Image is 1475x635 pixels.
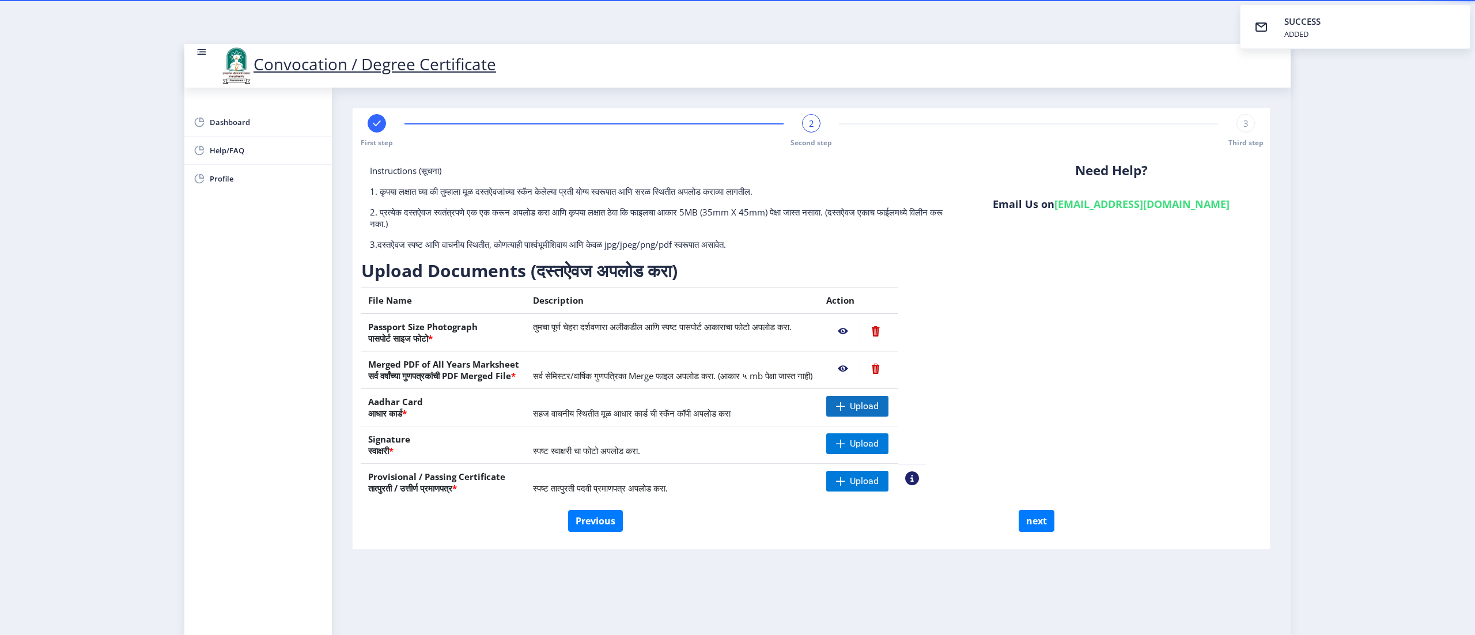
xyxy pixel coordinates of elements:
[850,400,879,412] span: Upload
[219,53,496,75] a: Convocation / Degree Certificate
[219,46,254,85] img: logo
[370,165,441,176] span: Instructions (सूचना)
[1054,197,1230,211] a: [EMAIL_ADDRESS][DOMAIN_NAME]
[1243,118,1249,129] span: 3
[526,288,819,314] th: Description
[370,186,952,197] p: 1. कृपया लक्षात घ्या की तुम्हाला मूळ दस्तऐवजांच्या स्कॅन केलेल्या प्रती योग्य स्वरूपात आणि सरळ स्...
[850,438,879,449] span: Upload
[860,321,891,342] nb-action: Delete File
[361,259,926,282] h3: Upload Documents (दस्तऐवज अपलोड करा)
[210,172,323,186] span: Profile
[361,389,526,426] th: Aadhar Card आधार कार्ड
[905,471,919,485] nb-action: View Sample PDC
[1284,29,1323,39] div: ADDED
[533,482,668,494] span: स्पष्ट तात्पुरती पदवी प्रमाणपत्र अपलोड करा.
[850,475,879,487] span: Upload
[568,510,623,532] button: Previous
[533,407,731,419] span: सहज वाचनीय स्थितीत मूळ आधार कार्ड ची स्कॅन कॉपी अपलोड करा
[809,118,814,129] span: 2
[533,370,812,381] span: सर्व सेमिस्टर/वार्षिक गुणपत्रिका Merge फाइल अपलोड करा. (आकार ५ mb पेक्षा जास्त नाही)
[361,313,526,351] th: Passport Size Photograph पासपोर्ट साइज फोटो
[791,138,832,148] span: Second step
[819,288,898,314] th: Action
[361,138,393,148] span: First step
[1075,161,1148,179] b: Need Help?
[210,143,323,157] span: Help/FAQ
[361,464,526,501] th: Provisional / Passing Certificate तात्पुरती / उत्तीर्ण प्रमाणपत्र
[361,426,526,464] th: Signature स्वाक्षरी
[826,358,860,379] nb-action: View File
[860,358,891,379] nb-action: Delete File
[370,206,952,229] p: 2. प्रत्येक दस्तऐवज स्वतंत्रपणे एक एक करून अपलोड करा आणि कृपया लक्षात ठेवा कि फाइलचा आकार 5MB (35...
[361,288,526,314] th: File Name
[370,239,952,250] p: 3.दस्तऐवज स्पष्ट आणि वाचनीय स्थितीत, कोणत्याही पार्श्वभूमीशिवाय आणि केवळ jpg/jpeg/png/pdf स्वरूपा...
[826,321,860,342] nb-action: View File
[210,115,323,129] span: Dashboard
[184,165,332,192] a: Profile
[184,137,332,164] a: Help/FAQ
[1019,510,1054,532] button: next
[361,351,526,389] th: Merged PDF of All Years Marksheet सर्व वर्षांच्या गुणपत्रकांची PDF Merged File
[184,108,332,136] a: Dashboard
[533,445,640,456] span: स्पष्ट स्वाक्षरी चा फोटो अपलोड करा.
[970,197,1253,211] h6: Email Us on
[1228,138,1264,148] span: Third step
[1284,16,1321,27] span: SUCCESS
[526,313,819,351] td: तुमचा पूर्ण चेहरा दर्शवणारा अलीकडील आणि स्पष्ट पासपोर्ट आकाराचा फोटो अपलोड करा.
